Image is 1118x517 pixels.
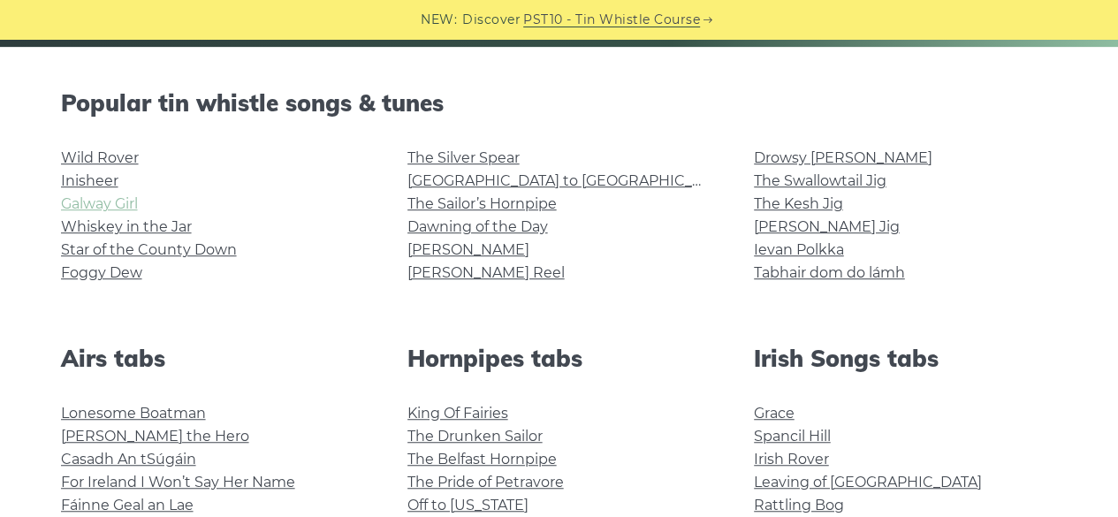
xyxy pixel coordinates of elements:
a: For Ireland I Won’t Say Her Name [61,474,295,490]
a: Leaving of [GEOGRAPHIC_DATA] [754,474,982,490]
a: [PERSON_NAME] [407,241,529,258]
a: Tabhair dom do lámh [754,264,905,281]
a: [PERSON_NAME] Jig [754,218,900,235]
a: Foggy Dew [61,264,142,281]
a: Drowsy [PERSON_NAME] [754,149,932,166]
a: The Silver Spear [407,149,520,166]
a: The Kesh Jig [754,195,843,212]
h2: Popular tin whistle songs & tunes [61,89,1058,117]
a: Dawning of the Day [407,218,548,235]
a: Spancil Hill [754,428,831,445]
h2: Hornpipes tabs [407,345,711,372]
a: The Swallowtail Jig [754,172,886,189]
a: King Of Fairies [407,405,508,422]
a: Star of the County Down [61,241,237,258]
span: Discover [462,10,521,30]
h2: Irish Songs tabs [754,345,1058,372]
a: The Sailor’s Hornpipe [407,195,557,212]
a: Ievan Polkka [754,241,844,258]
a: The Pride of Petravore [407,474,564,490]
a: Irish Rover [754,451,829,468]
a: [PERSON_NAME] the Hero [61,428,249,445]
a: Lonesome Boatman [61,405,206,422]
a: [PERSON_NAME] Reel [407,264,565,281]
span: NEW: [421,10,457,30]
a: Grace [754,405,795,422]
a: The Drunken Sailor [407,428,543,445]
h2: Airs tabs [61,345,365,372]
a: Rattling Bog [754,497,844,513]
a: Whiskey in the Jar [61,218,192,235]
a: Fáinne Geal an Lae [61,497,194,513]
a: PST10 - Tin Whistle Course [523,10,700,30]
a: [GEOGRAPHIC_DATA] to [GEOGRAPHIC_DATA] [407,172,734,189]
a: The Belfast Hornpipe [407,451,557,468]
a: Casadh An tSúgáin [61,451,196,468]
a: Wild Rover [61,149,139,166]
a: Inisheer [61,172,118,189]
a: Galway Girl [61,195,138,212]
a: Off to [US_STATE] [407,497,529,513]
